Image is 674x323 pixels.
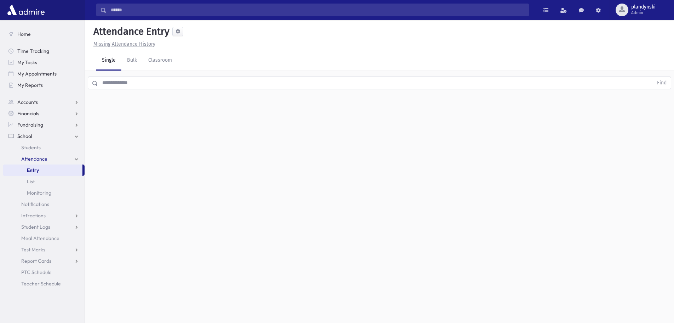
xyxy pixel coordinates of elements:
[3,142,85,153] a: Students
[143,51,178,71] a: Classroom
[3,233,85,244] a: Meal Attendance
[106,4,529,16] input: Search
[91,41,155,47] a: Missing Attendance History
[21,269,52,275] span: PTC Schedule
[17,82,43,88] span: My Reports
[3,176,85,187] a: List
[21,212,46,219] span: Infractions
[3,221,85,233] a: Student Logs
[3,165,82,176] a: Entry
[3,119,85,130] a: Fundraising
[3,153,85,165] a: Attendance
[653,77,671,89] button: Find
[27,190,51,196] span: Monitoring
[3,267,85,278] a: PTC Schedule
[27,167,39,173] span: Entry
[3,96,85,108] a: Accounts
[631,4,656,10] span: plandynski
[17,110,39,117] span: Financials
[17,59,37,66] span: My Tasks
[6,3,46,17] img: AdmirePro
[17,48,49,54] span: Time Tracking
[27,178,35,185] span: List
[21,280,61,287] span: Teacher Schedule
[3,130,85,142] a: School
[3,28,85,40] a: Home
[21,144,41,151] span: Students
[3,79,85,91] a: My Reports
[3,68,85,79] a: My Appointments
[3,199,85,210] a: Notifications
[3,108,85,119] a: Financials
[93,41,155,47] u: Missing Attendance History
[21,246,45,253] span: Test Marks
[96,51,121,71] a: Single
[17,71,57,77] span: My Appointments
[3,244,85,255] a: Test Marks
[91,26,169,38] h5: Attendance Entry
[3,210,85,221] a: Infractions
[3,57,85,68] a: My Tasks
[21,235,59,241] span: Meal Attendance
[3,278,85,289] a: Teacher Schedule
[21,156,47,162] span: Attendance
[631,10,656,16] span: Admin
[121,51,143,71] a: Bulk
[17,122,43,128] span: Fundraising
[21,258,51,264] span: Report Cards
[21,224,50,230] span: Student Logs
[21,201,49,207] span: Notifications
[3,187,85,199] a: Monitoring
[17,99,38,105] span: Accounts
[17,133,32,139] span: School
[3,255,85,267] a: Report Cards
[17,31,31,37] span: Home
[3,45,85,57] a: Time Tracking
